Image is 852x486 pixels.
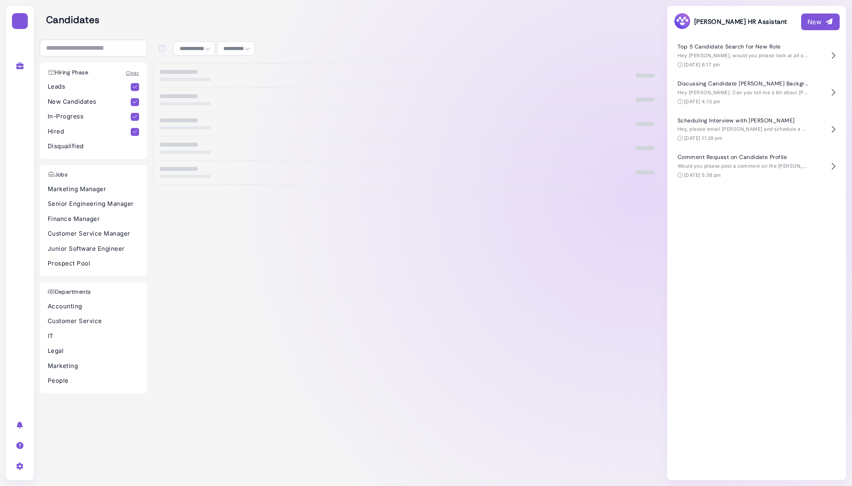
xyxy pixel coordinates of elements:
[674,111,840,148] button: Scheduling Interview with [PERSON_NAME] Hey, please email [PERSON_NAME] and schedule a 30 min int...
[48,244,139,254] p: Junior Software Engineer
[48,302,139,311] p: Accounting
[48,82,131,91] p: Leads
[44,289,95,295] h3: Departments
[678,117,809,124] h4: Scheduling Interview with [PERSON_NAME]
[48,332,139,341] p: IT
[674,12,787,31] h3: [PERSON_NAME] HR Assistant
[678,154,809,161] h4: Comment Request on Candidate Profile
[48,259,139,268] p: Prospect Pool
[678,80,809,87] h4: Discussing Candidate [PERSON_NAME] Background
[674,74,840,111] button: Discussing Candidate [PERSON_NAME] Background Hey [PERSON_NAME]. Can you tell me a bit about [PER...
[48,112,131,121] p: In-Progress
[48,127,131,136] p: Hired
[48,347,139,356] p: Legal
[126,70,139,76] a: Clear
[48,185,139,194] p: Marketing Manager
[48,229,139,238] p: Customer Service Manager
[684,62,720,68] time: [DATE] 6:17 pm
[48,215,139,224] p: Finance Manager
[48,317,139,326] p: Customer Service
[48,362,139,371] p: Marketing
[807,17,833,27] div: New
[44,69,92,76] h3: Hiring Phase
[48,199,139,209] p: Senior Engineering Manager
[684,99,721,105] time: [DATE] 4:13 pm
[674,148,840,185] button: Comment Request on Candidate Profile Would you please post a comment on the [PERSON_NAME] profile...
[684,172,721,178] time: [DATE] 5:38 pm
[48,142,139,151] p: Disqualified
[674,37,840,74] button: Top 5 Candidate Search for New Role Hey [PERSON_NAME], would you please look at all of our existi...
[48,376,139,385] p: People
[46,14,661,26] h2: Candidates
[678,43,809,50] h4: Top 5 Candidate Search for New Role
[44,171,72,178] h3: Jobs
[684,135,722,141] time: [DATE] 11:29 pm
[801,14,840,30] button: New
[48,97,131,106] p: New Candidates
